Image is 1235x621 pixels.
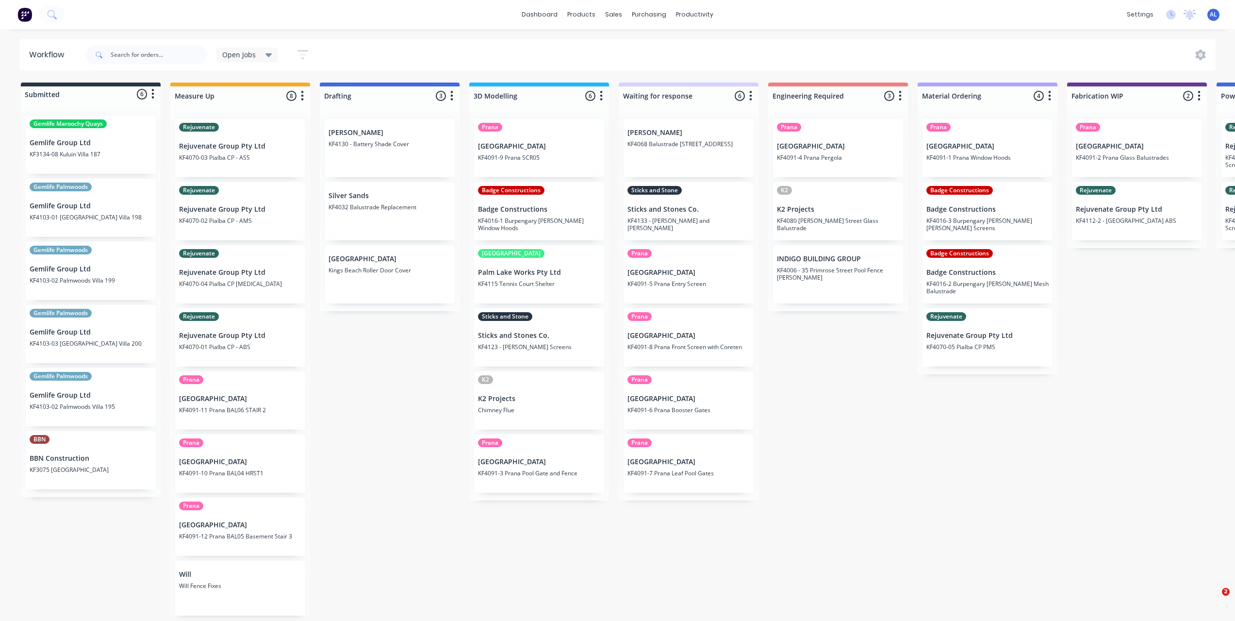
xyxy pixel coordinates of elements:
[627,332,750,340] p: [GEOGRAPHIC_DATA]
[627,205,750,214] p: Sticks and Stones Co.
[922,182,1053,240] div: Badge ConstructionsBadge ConstructionsKF4016-3 Burpengary [PERSON_NAME] [PERSON_NAME] Screens
[30,403,152,410] p: KF4103-02 Palmwoods Villa 195
[777,205,899,214] p: K2 Projects
[474,435,604,493] div: Prana[GEOGRAPHIC_DATA]KF4091-3 Prana Pool Gate and Fence
[175,119,305,177] div: RejuvenateRejuvenate Group Pty LtdKF4070-03 Pialba CP - ASS
[773,119,903,177] div: Prana[GEOGRAPHIC_DATA]KF4091-4 Prana Pergola
[478,458,600,466] p: [GEOGRAPHIC_DATA]
[926,154,1049,161] p: KF4091-1 Prana Window Hoods
[922,245,1053,303] div: Badge ConstructionsBadge ConstructionsKF4016-2 Burpengary [PERSON_NAME] Mesh Balustrade
[624,182,754,240] div: Sticks and StoneSticks and Stones Co.KF4133 - [PERSON_NAME] and [PERSON_NAME]
[30,265,152,273] p: Gemlife Group Ltd
[777,186,792,195] div: K2
[926,343,1049,351] p: KF4070-05 Pialba CP PMS
[777,217,899,232] p: KF4080 [PERSON_NAME] Street Glass Balustrade
[30,372,92,381] div: Gemlife Palmwoods
[30,246,92,254] div: Gemlife Palmwoods
[179,142,301,151] p: Rejuvenate Group Pty Ltd
[624,371,754,430] div: Prana[GEOGRAPHIC_DATA]KF4091-6 Prana Booster Gates
[26,368,156,426] div: Gemlife PalmwoodsGemlife Group LtdKF4103-02 Palmwoods Villa 195
[175,182,305,240] div: RejuvenateRejuvenate Group Pty LtdKF4070-02 Pialba CP - AMS
[179,154,301,161] p: KF4070-03 Pialba CP - ASS
[478,406,600,414] p: Chimney Flue
[1122,7,1158,22] div: settings
[777,123,801,132] div: Prana
[179,533,301,540] p: KF4091-12 Prana BAL05 Basement Stair 3
[179,458,301,466] p: [GEOGRAPHIC_DATA]
[478,186,544,195] div: Badge Constructions
[478,280,600,287] p: KF4115 Tennis Court Shelter
[474,245,604,303] div: [GEOGRAPHIC_DATA]Palm Lake Works Pty LtdKF4115 Tennis Court Shelter
[26,305,156,363] div: Gemlife PalmwoodsGemlife Group LtdKF4103-03 [GEOGRAPHIC_DATA] Villa 200
[179,521,301,529] p: [GEOGRAPHIC_DATA]
[517,7,562,22] a: dashboard
[1076,123,1100,132] div: Prana
[30,277,152,284] p: KF4103-02 Palmwoods Villa 199
[179,332,301,340] p: Rejuvenate Group Pty Ltd
[478,249,544,258] div: [GEOGRAPHIC_DATA]
[627,129,750,137] p: [PERSON_NAME]
[1072,119,1202,177] div: Prana[GEOGRAPHIC_DATA]KF4091-2 Prana Glass Balustrades
[627,280,750,287] p: KF4091-5 Prana Entry Screen
[777,154,899,161] p: KF4091-4 Prana Pergola
[926,217,1049,232] p: KF4016-3 Burpengary [PERSON_NAME] [PERSON_NAME] Screens
[777,255,899,263] p: INDIGO BUILDING GROUP
[478,438,502,447] div: Prana
[325,182,455,240] div: Silver SandsKF4032 Balustrade Replacement
[179,280,301,287] p: KF4070-04 Pialba CP [MEDICAL_DATA]
[325,245,455,303] div: [GEOGRAPHIC_DATA]Kings Beach Roller Door Cover
[474,308,604,367] div: Sticks and StoneSticks and Stones Co.KF4123 - [PERSON_NAME] Screens
[926,186,993,195] div: Badge Constructions
[478,142,600,151] p: [GEOGRAPHIC_DATA]
[1072,182,1202,240] div: RejuvenateRejuvenate Group Pty LtdKF4112-2 - [GEOGRAPHIC_DATA] ABS
[478,343,600,351] p: KF4123 - [PERSON_NAME] Screens
[17,7,32,22] img: Factory
[627,375,652,384] div: Prana
[562,7,600,22] div: products
[30,119,107,128] div: Gemlife Maroochy Quays
[175,245,305,303] div: RejuvenateRejuvenate Group Pty LtdKF4070-04 Pialba CP [MEDICAL_DATA]
[627,312,652,321] div: Prana
[179,205,301,214] p: Rejuvenate Group Pty Ltd
[624,119,754,177] div: [PERSON_NAME]KF4068 Balustrade [STREET_ADDRESS]
[26,116,156,174] div: Gemlife Maroochy QuaysGemlife Group LtdKF3134-08 Kuluin Villa 187
[773,245,903,303] div: INDIGO BUILDING GROUPKF4006 - 35 Primrose Street Pool Fence [PERSON_NAME]
[926,269,1049,277] p: Badge Constructions
[30,340,152,347] p: KF4103-03 [GEOGRAPHIC_DATA] Villa 200
[1202,588,1225,611] iframe: Intercom live chat
[329,267,451,274] p: Kings Beach Roller Door Cover
[926,123,951,132] div: Prana
[1076,142,1198,151] p: [GEOGRAPHIC_DATA]
[627,470,750,477] p: KF4091-7 Prana Leaf Pool Gates
[325,119,455,177] div: [PERSON_NAME]KF4130 - Battery Shade Cover
[474,371,604,430] div: K2K2 ProjectsChimney Flue
[179,375,203,384] div: Prana
[175,435,305,493] div: Prana[GEOGRAPHIC_DATA]KF4091-10 Prana BAL04 HRST1
[922,119,1053,177] div: Prana[GEOGRAPHIC_DATA]KF4091-1 Prana Window Hoods
[1210,10,1217,19] span: AL
[329,192,451,200] p: Silver Sands
[478,470,600,477] p: KF4091-3 Prana Pool Gate and Fence
[627,7,671,22] div: purchasing
[624,245,754,303] div: Prana[GEOGRAPHIC_DATA]KF4091-5 Prana Entry Screen
[474,182,604,240] div: Badge ConstructionsBadge ConstructionsKF4016-1 Burpengary [PERSON_NAME] Window Hoods
[30,466,152,473] p: KF3075 [GEOGRAPHIC_DATA]
[175,561,305,619] div: WillWill Fence Fixes
[926,142,1049,151] p: [GEOGRAPHIC_DATA]
[926,312,966,321] div: Rejuvenate
[478,312,532,321] div: Sticks and Stone
[175,498,305,556] div: Prana[GEOGRAPHIC_DATA]KF4091-12 Prana BAL05 Basement Stair 3
[777,267,899,281] p: KF4006 - 35 Primrose Street Pool Fence [PERSON_NAME]
[175,371,305,430] div: Prana[GEOGRAPHIC_DATA]KF4091-11 Prana BAL06 STAIR 2
[26,242,156,300] div: Gemlife PalmwoodsGemlife Group LtdKF4103-02 Palmwoods Villa 199
[627,406,750,414] p: KF4091-6 Prana Booster Gates
[179,406,301,414] p: KF4091-11 Prana BAL06 STAIR 2
[179,470,301,477] p: KF4091-10 Prana BAL04 HRST1
[26,431,156,489] div: BBNBBN ConstructionKF3075 [GEOGRAPHIC_DATA]
[30,214,152,221] p: KF4103-01 [GEOGRAPHIC_DATA] Villa 198
[478,375,493,384] div: K2
[600,7,627,22] div: sales
[30,139,152,147] p: Gemlife Group Ltd
[175,308,305,367] div: RejuvenateRejuvenate Group Pty LtdKF4070-01 Pialba CP - ABS
[627,458,750,466] p: [GEOGRAPHIC_DATA]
